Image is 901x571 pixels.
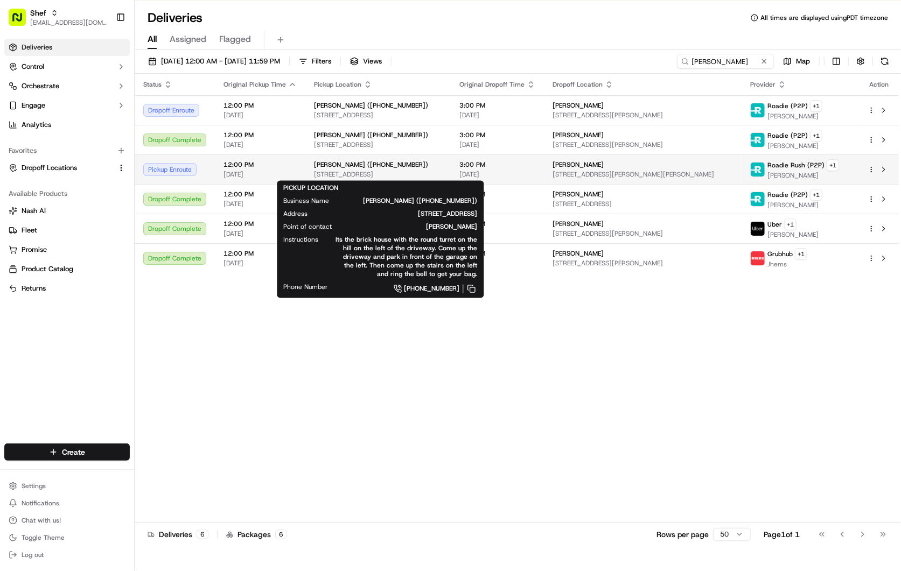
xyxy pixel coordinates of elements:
span: Toggle Theme [22,533,65,542]
span: [STREET_ADDRESS][PERSON_NAME] [553,259,733,267]
div: Action [868,80,890,89]
span: Assigned [170,33,206,46]
a: Fleet [9,225,125,235]
span: [STREET_ADDRESS][PERSON_NAME][PERSON_NAME] [553,170,733,179]
span: Views [363,57,382,66]
a: Returns [9,284,125,293]
span: Create [62,447,85,457]
img: uber-new-logo.jpeg [751,222,765,236]
span: Pickup Location [314,80,361,89]
span: Shef Support [33,167,75,175]
p: Rows per page [656,529,709,540]
span: Knowledge Base [22,212,82,222]
button: Orchestrate [4,77,130,95]
button: Toggle Theme [4,530,130,545]
span: [PERSON_NAME] [767,142,822,150]
button: Shef[EMAIL_ADDRESS][DOMAIN_NAME] [4,4,111,30]
span: [DATE] [223,111,297,119]
img: roadie-logo-v2.jpg [751,163,765,177]
button: Dropoff Locations [4,159,130,177]
button: Returns [4,280,130,297]
button: Nash AI [4,202,130,220]
span: Chat with us! [22,516,61,525]
span: Roadie (P2P) [767,102,808,110]
span: Point of contact [283,223,332,231]
span: [DATE] [459,200,535,208]
span: Roadie (P2P) [767,131,808,140]
span: [PERSON_NAME] [767,201,822,209]
span: Orchestrate [22,81,59,91]
span: [PERSON_NAME] [767,112,822,121]
input: Type to search [677,54,774,69]
div: Favorites [4,142,130,159]
span: All [148,33,157,46]
span: 3:00 PM [459,101,535,110]
button: +1 [810,130,822,142]
span: PICKUP LOCATION [283,184,338,193]
span: [STREET_ADDRESS][PERSON_NAME] [553,140,733,149]
span: Fleet [22,225,37,235]
span: [DATE] [223,140,297,149]
span: Nash AI [22,206,46,216]
span: Pylon [107,238,130,246]
button: Fleet [4,222,130,239]
a: 📗Knowledge Base [6,207,87,227]
span: Filters [312,57,331,66]
a: Deliveries [4,39,130,56]
img: roadie-logo-v2.jpg [751,192,765,206]
span: API Documentation [102,212,173,222]
span: Original Dropoff Time [459,80,525,89]
div: 6 [275,530,287,539]
span: [DATE] [223,259,297,267]
button: Promise [4,241,130,258]
button: See all [167,138,196,151]
a: Product Catalog [9,264,125,274]
span: 12:00 PM [223,160,297,169]
button: Chat with us! [4,513,130,528]
span: 3:00 PM [459,249,535,258]
span: 12:00 PM [223,101,297,110]
span: [PERSON_NAME] ([PHONE_NUMBER]) [314,131,428,139]
span: Promise [22,245,47,255]
button: +1 [795,248,807,260]
button: Filters [294,54,336,69]
img: roadie-logo-v2.jpg [751,133,765,147]
span: Product Catalog [22,264,73,274]
span: [PHONE_NUMBER] [404,285,459,293]
span: Control [22,62,44,72]
span: [STREET_ADDRESS][PERSON_NAME] [553,111,733,119]
span: [PERSON_NAME] [553,160,604,169]
span: 3:00 PM [459,190,535,199]
button: Views [345,54,387,69]
span: • [78,167,81,175]
span: Uber [767,220,782,229]
span: Shef [30,8,46,18]
span: Engage [22,101,45,110]
span: Instructions [283,236,318,244]
span: 3:00 PM [459,160,535,169]
span: [PERSON_NAME] [553,101,604,110]
span: [STREET_ADDRESS] [314,170,442,179]
span: [STREET_ADDRESS] [314,111,442,119]
span: [STREET_ADDRESS][PERSON_NAME] [553,229,733,238]
span: [DATE] [223,170,297,179]
span: 12:00 PM [223,220,297,228]
button: +1 [784,218,797,230]
div: 📗 [11,213,19,221]
span: [DATE] [459,229,535,238]
button: [EMAIL_ADDRESS][DOMAIN_NAME] [30,18,107,27]
div: Packages [226,529,287,540]
a: Nash AI [9,206,125,216]
img: 5e692f75ce7d37001a5d71f1 [751,251,765,265]
button: +1 [810,100,822,112]
button: Control [4,58,130,75]
span: Notifications [22,499,59,507]
span: 12:00 PM [223,249,297,258]
div: Deliveries [148,529,208,540]
span: Phone Number [283,283,328,292]
div: We're available if you need us! [48,114,148,122]
span: [PERSON_NAME] [767,230,819,239]
a: 💻API Documentation [87,207,177,227]
span: Address [283,210,308,218]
